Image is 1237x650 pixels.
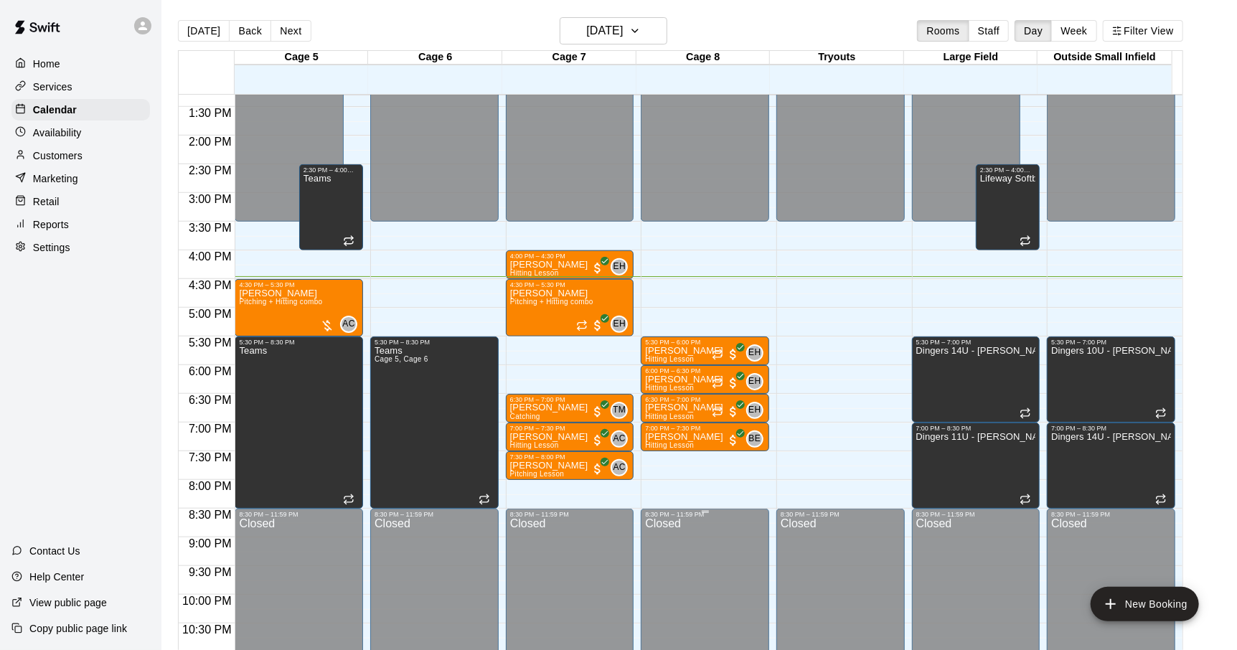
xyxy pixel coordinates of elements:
[712,377,723,389] span: Recurring event
[185,336,235,349] span: 5:30 PM
[746,344,763,362] div: Eric Harrington
[591,261,605,275] span: All customers have paid
[645,413,694,420] span: Hitting Lesson
[510,425,630,432] div: 7:00 PM – 7:30 PM
[510,413,540,420] span: Catching
[1155,494,1167,505] span: Recurring event
[770,51,904,65] div: Tryouts
[185,480,235,492] span: 8:00 PM
[726,433,740,448] span: All customers have paid
[185,222,235,234] span: 3:30 PM
[611,316,628,333] div: Eric Harrington
[641,336,769,365] div: 5:30 PM – 6:00 PM: Hitting Lesson
[510,470,565,478] span: Pitching Lesson
[375,511,494,518] div: 8:30 PM – 11:59 PM
[239,511,359,518] div: 8:30 PM – 11:59 PM
[645,355,694,363] span: Hitting Lesson
[11,53,150,75] div: Home
[11,122,150,143] div: Availability
[179,623,235,636] span: 10:30 PM
[1051,339,1171,346] div: 5:30 PM – 7:00 PM
[343,494,354,505] span: Recurring event
[33,57,60,71] p: Home
[917,20,969,42] button: Rooms
[1091,587,1199,621] button: add
[748,375,761,389] span: EH
[375,339,494,346] div: 5:30 PM – 8:30 PM
[916,425,1036,432] div: 7:00 PM – 8:30 PM
[969,20,1010,42] button: Staff
[185,308,235,320] span: 5:00 PM
[11,145,150,166] a: Customers
[976,164,1040,250] div: 2:30 PM – 4:00 PM: Lifeway Softball
[235,51,369,65] div: Cage 5
[185,394,235,406] span: 6:30 PM
[586,21,623,41] h6: [DATE]
[11,99,150,121] a: Calendar
[342,317,354,331] span: AC
[645,511,765,518] div: 8:30 PM – 11:59 PM
[33,126,82,140] p: Availability
[185,193,235,205] span: 3:00 PM
[1020,235,1031,247] span: Recurring event
[591,319,605,333] span: All customers have paid
[11,237,150,258] a: Settings
[29,570,84,584] p: Help Center
[299,164,363,250] div: 2:30 PM – 4:00 PM: Teams
[752,373,763,390] span: Eric Harrington
[616,430,628,448] span: Ashley Collier
[11,76,150,98] a: Services
[576,320,588,331] span: Recurring event
[479,494,490,505] span: Recurring event
[636,51,771,65] div: Cage 8
[611,258,628,275] div: Eric Harrington
[185,164,235,176] span: 2:30 PM
[1047,336,1175,423] div: 5:30 PM – 7:00 PM: Dingers 10U - Wilmot
[611,402,628,419] div: Taylor Moore
[613,317,626,331] span: EH
[304,166,359,174] div: 2:30 PM – 4:00 PM
[749,432,761,446] span: BE
[613,432,626,446] span: AC
[746,430,763,448] div: Brian Elkins
[29,595,107,610] p: View public page
[752,344,763,362] span: Eric Harrington
[239,298,322,306] span: Pitching + Hitting combo
[185,365,235,377] span: 6:00 PM
[185,136,235,148] span: 2:00 PM
[1051,20,1096,42] button: Week
[616,402,628,419] span: Taylor Moore
[752,430,763,448] span: Brian Elkins
[235,336,363,509] div: 5:30 PM – 8:30 PM: Teams
[645,396,765,403] div: 6:30 PM – 7:00 PM
[641,394,769,423] div: 6:30 PM – 7:00 PM: Hitting Lesson
[645,367,765,375] div: 6:00 PM – 6:30 PM
[271,20,311,42] button: Next
[645,384,694,392] span: Hitting Lesson
[560,17,667,44] button: [DATE]
[185,423,235,435] span: 7:00 PM
[33,217,69,232] p: Reports
[368,51,502,65] div: Cage 6
[752,402,763,419] span: Eric Harrington
[1047,423,1175,509] div: 7:00 PM – 8:30 PM: Dingers 14U - Russo
[616,316,628,333] span: Eric Harrington
[185,250,235,263] span: 4:00 PM
[1103,20,1183,42] button: Filter View
[611,459,628,476] div: Ashley Collier
[179,595,235,607] span: 10:00 PM
[229,20,271,42] button: Back
[641,365,769,394] div: 6:00 PM – 6:30 PM: Hitting Lesson
[726,405,740,419] span: All customers have paid
[343,235,354,247] span: Recurring event
[510,253,630,260] div: 4:00 PM – 4:30 PM
[904,51,1038,65] div: Large Field
[33,194,60,209] p: Retail
[29,621,127,636] p: Copy public page link
[591,433,605,448] span: All customers have paid
[502,51,636,65] div: Cage 7
[712,349,723,360] span: Recurring event
[510,269,559,277] span: Hitting Lesson
[613,260,626,274] span: EH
